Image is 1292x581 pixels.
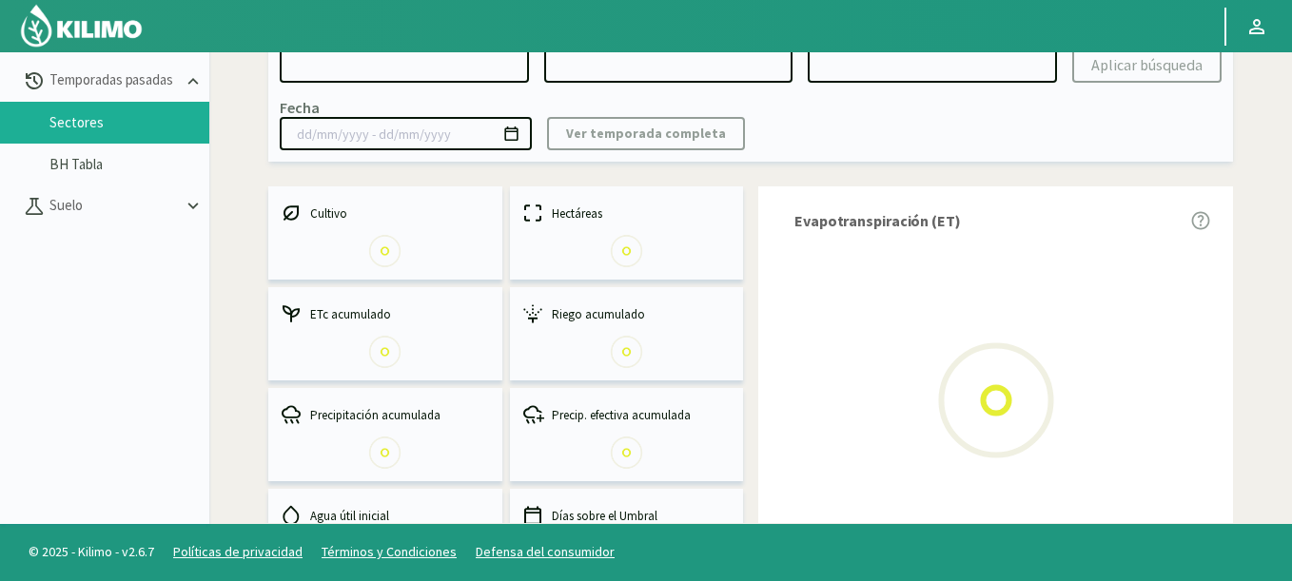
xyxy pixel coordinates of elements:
[510,186,744,280] kil-mini-card: report-summary-cards.HECTARES
[322,543,457,560] a: Términos y Condiciones
[476,543,615,560] a: Defensa del consumidor
[280,202,491,224] div: Cultivo
[510,287,744,380] kil-mini-card: report-summary-cards.ACCUMULATED_IRRIGATION
[49,156,209,173] a: BH Tabla
[600,224,653,277] img: Loading...
[280,504,491,527] div: Agua útil inicial
[521,504,733,527] div: Días sobre el Umbral
[268,388,502,481] kil-mini-card: report-summary-cards.ACCUMULATED_PRECIPITATION
[280,403,491,426] div: Precipitación acumulada
[280,302,491,325] div: ETc acumulado
[521,403,733,426] div: Precip. efectiva acumulada
[46,195,183,217] p: Suelo
[173,543,303,560] a: Políticas de privacidad
[521,202,733,224] div: Hectáreas
[521,302,733,325] div: Riego acumulado
[19,3,144,48] img: Kilimo
[794,209,961,232] span: Evapotranspiración (ET)
[901,305,1091,495] img: Loading...
[510,388,744,481] kil-mini-card: report-summary-cards.ACCUMULATED_EFFECTIVE_PRECIPITATION
[280,117,532,150] input: dd/mm/yyyy - dd/mm/yyyy
[49,114,209,131] a: Sectores
[280,98,320,117] div: Fecha
[268,287,502,380] kil-mini-card: report-summary-cards.ACCUMULATED_ETC
[46,69,183,91] p: Temporadas pasadas
[359,426,411,478] img: Loading...
[600,325,653,378] img: Loading...
[268,186,502,280] kil-mini-card: report-summary-cards.CROP
[600,426,653,478] img: Loading...
[359,325,411,378] img: Loading...
[359,224,411,277] img: Loading...
[19,542,164,562] span: © 2025 - Kilimo - v2.6.7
